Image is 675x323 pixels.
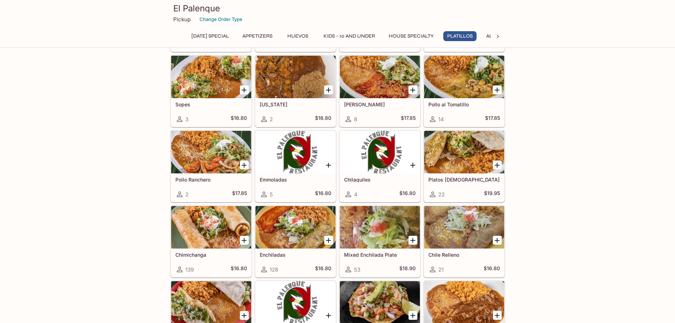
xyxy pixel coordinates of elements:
[231,265,247,274] h5: $16.80
[438,191,445,198] span: 22
[175,101,247,107] h5: Sopes
[428,101,500,107] h5: Pollo al Tomatillo
[185,116,189,123] span: 3
[340,56,420,98] div: Pollo Marindo
[171,55,252,127] a: Sopes3$16.80
[270,266,278,273] span: 128
[171,131,251,173] div: Pollo Ranchero
[428,252,500,258] h5: Chile Relleno
[484,265,500,274] h5: $16.80
[260,252,331,258] h5: Enchiladas
[260,177,331,183] h5: Emmoladas
[255,131,336,173] div: Emmoladas
[282,31,314,41] button: Huevos
[240,311,249,320] button: Add Tacos
[438,266,444,273] span: 21
[424,206,504,249] div: Chile Relleno
[344,101,416,107] h5: [PERSON_NAME]
[424,131,504,173] div: Platos Mexicanos
[344,177,416,183] h5: Chilaquiles
[260,101,331,107] h5: [US_STATE]
[315,115,331,123] h5: $16.80
[196,14,246,25] button: Change Order Type
[409,161,417,169] button: Add Chilaquiles
[399,190,416,199] h5: $16.80
[231,115,247,123] h5: $16.80
[340,131,420,173] div: Chilaquiles
[324,161,333,169] button: Add Emmoladas
[255,56,336,98] div: Colorado
[424,206,505,277] a: Chile Relleno21$16.80
[493,311,502,320] button: Add Mole
[315,190,331,199] h5: $16.80
[315,265,331,274] h5: $16.80
[424,55,505,127] a: Pollo al Tomatillo14$17.85
[171,206,252,277] a: Chimichanga139$16.80
[232,190,247,199] h5: $17.85
[424,130,505,202] a: Platos [DEMOGRAPHIC_DATA]22$19.95
[173,16,191,23] p: Pickup
[175,252,247,258] h5: Chimichanga
[171,206,251,249] div: Chimichanga
[493,85,502,94] button: Add Pollo al Tomatillo
[401,115,416,123] h5: $17.85
[270,116,273,123] span: 2
[324,236,333,245] button: Add Enchiladas
[354,266,360,273] span: 53
[339,206,420,277] a: Mixed Enchilada Plate53$18.90
[443,31,477,41] button: Platillos
[354,116,357,123] span: 8
[187,31,233,41] button: [DATE] Special
[424,56,504,98] div: Pollo al Tomatillo
[255,55,336,127] a: [US_STATE]2$16.80
[238,31,276,41] button: Appetizers
[255,130,336,202] a: Emmoladas5$16.80
[438,116,444,123] span: 14
[399,265,416,274] h5: $18.90
[240,236,249,245] button: Add Chimichanga
[324,311,333,320] button: Add Tamales
[409,311,417,320] button: Add Tostada
[409,236,417,245] button: Add Mixed Enchilada Plate
[428,177,500,183] h5: Platos [DEMOGRAPHIC_DATA]
[175,177,247,183] h5: Pollo Ranchero
[185,266,194,273] span: 139
[354,191,358,198] span: 4
[324,85,333,94] button: Add Colorado
[493,236,502,245] button: Add Chile Relleno
[482,31,562,41] button: Ala Carte and Side Orders
[340,206,420,249] div: Mixed Enchilada Plate
[339,130,420,202] a: Chilaquiles4$16.80
[484,190,500,199] h5: $19.95
[185,191,189,198] span: 2
[240,85,249,94] button: Add Sopes
[255,206,336,277] a: Enchiladas128$16.80
[270,191,273,198] span: 5
[320,31,379,41] button: Kids - 10 and Under
[493,161,502,169] button: Add Platos Mexicanos
[485,115,500,123] h5: $17.85
[385,31,438,41] button: House Specialty
[171,130,252,202] a: Pollo Ranchero2$17.85
[173,3,502,14] h3: El Palenque
[339,55,420,127] a: [PERSON_NAME]8$17.85
[240,161,249,169] button: Add Pollo Ranchero
[171,56,251,98] div: Sopes
[409,85,417,94] button: Add Pollo Marindo
[255,206,336,249] div: Enchiladas
[344,252,416,258] h5: Mixed Enchilada Plate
